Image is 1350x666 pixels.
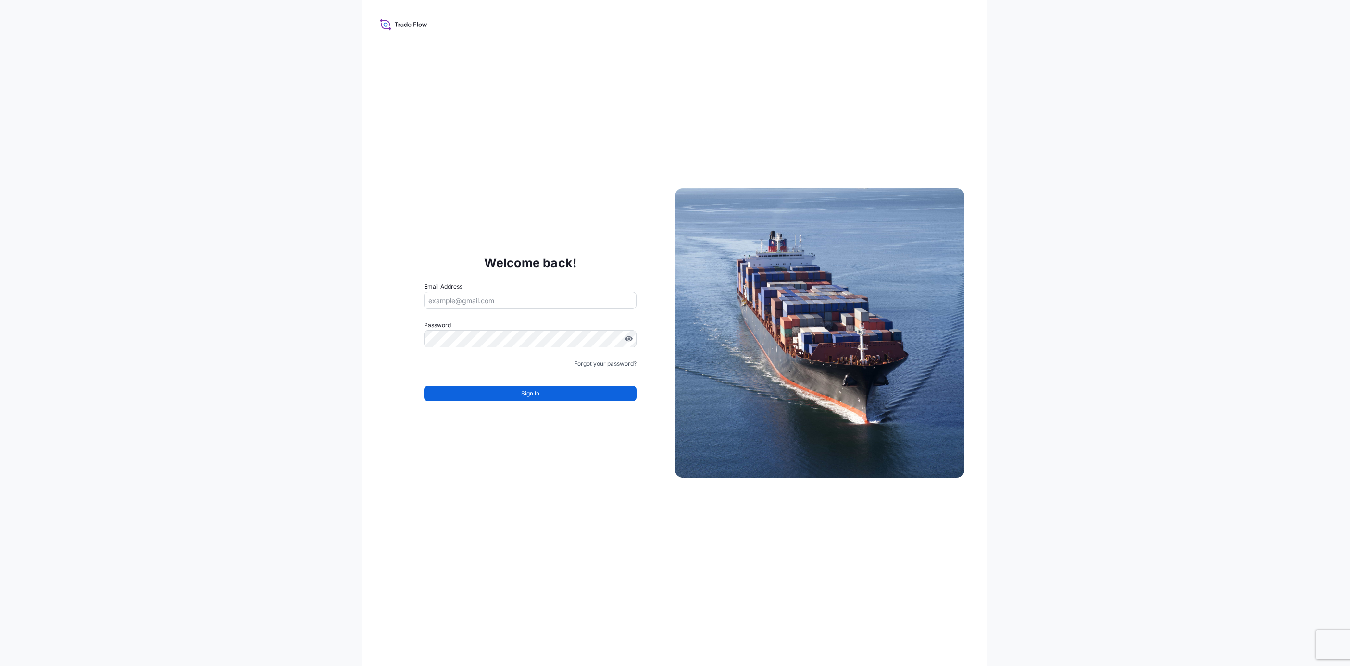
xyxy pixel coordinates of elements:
[625,335,633,343] button: Show password
[424,386,637,401] button: Sign In
[574,359,637,369] a: Forgot your password?
[484,255,577,271] p: Welcome back!
[424,282,462,292] label: Email Address
[424,321,637,330] label: Password
[424,292,637,309] input: example@gmail.com
[675,188,964,478] img: Ship illustration
[521,389,539,398] span: Sign In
